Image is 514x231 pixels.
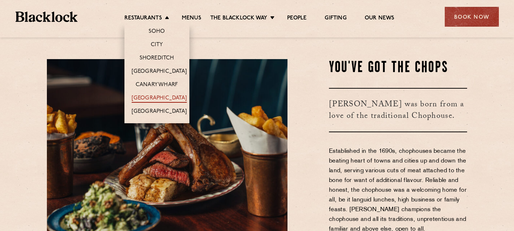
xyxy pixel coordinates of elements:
[182,15,201,23] a: Menus
[325,15,346,23] a: Gifting
[136,81,178,89] a: Canary Wharf
[16,12,78,22] img: BL_Textured_Logo-footer-cropped.svg
[124,15,162,23] a: Restaurants
[287,15,307,23] a: People
[210,15,267,23] a: The Blacklock Way
[329,88,467,132] h3: [PERSON_NAME] was born from a love of the traditional Chophouse.
[151,41,163,49] a: City
[132,108,187,116] a: [GEOGRAPHIC_DATA]
[329,59,467,77] h2: You've Got The Chops
[132,95,187,103] a: [GEOGRAPHIC_DATA]
[132,68,187,76] a: [GEOGRAPHIC_DATA]
[445,7,499,27] div: Book Now
[140,55,174,63] a: Shoreditch
[149,28,165,36] a: Soho
[365,15,395,23] a: Our News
